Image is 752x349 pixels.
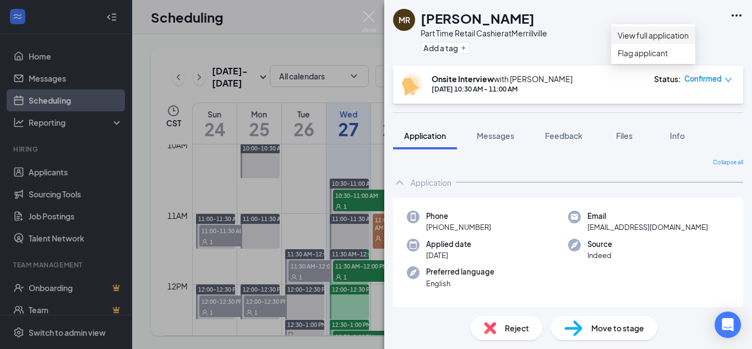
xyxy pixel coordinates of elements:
span: down [724,76,732,84]
div: Part Time Retail Cashier at Merrillville [421,28,547,39]
span: [DATE] [426,250,471,261]
span: Confirmed [684,73,722,84]
span: English [426,278,494,289]
svg: ChevronUp [393,176,406,189]
span: Files [616,131,633,141]
div: MR [399,14,410,25]
span: [PHONE_NUMBER] [426,222,491,233]
div: Open Intercom Messenger [715,312,741,338]
span: Email [587,211,708,222]
span: Phone [426,211,491,222]
a: View full application [618,29,689,41]
span: Source [587,239,612,250]
div: Status : [654,73,681,84]
span: Move to stage [591,322,644,334]
span: Applied date [426,239,471,250]
span: Preferred language [426,266,494,277]
span: Application [404,131,446,141]
b: Onsite Interview [432,74,494,84]
span: [EMAIL_ADDRESS][DOMAIN_NAME] [587,222,708,233]
span: Reject [505,322,529,334]
svg: Ellipses [730,9,743,22]
div: Application [411,177,451,188]
span: Collapse all [713,158,743,167]
div: [DATE] 10:30 AM - 11:00 AM [432,84,573,94]
svg: Plus [460,45,467,51]
h1: [PERSON_NAME] [421,9,535,28]
span: Feedback [545,131,582,141]
button: PlusAdd a tag [421,42,470,53]
div: with [PERSON_NAME] [432,73,573,84]
span: Info [670,131,685,141]
span: Indeed [587,250,612,261]
span: Messages [477,131,514,141]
